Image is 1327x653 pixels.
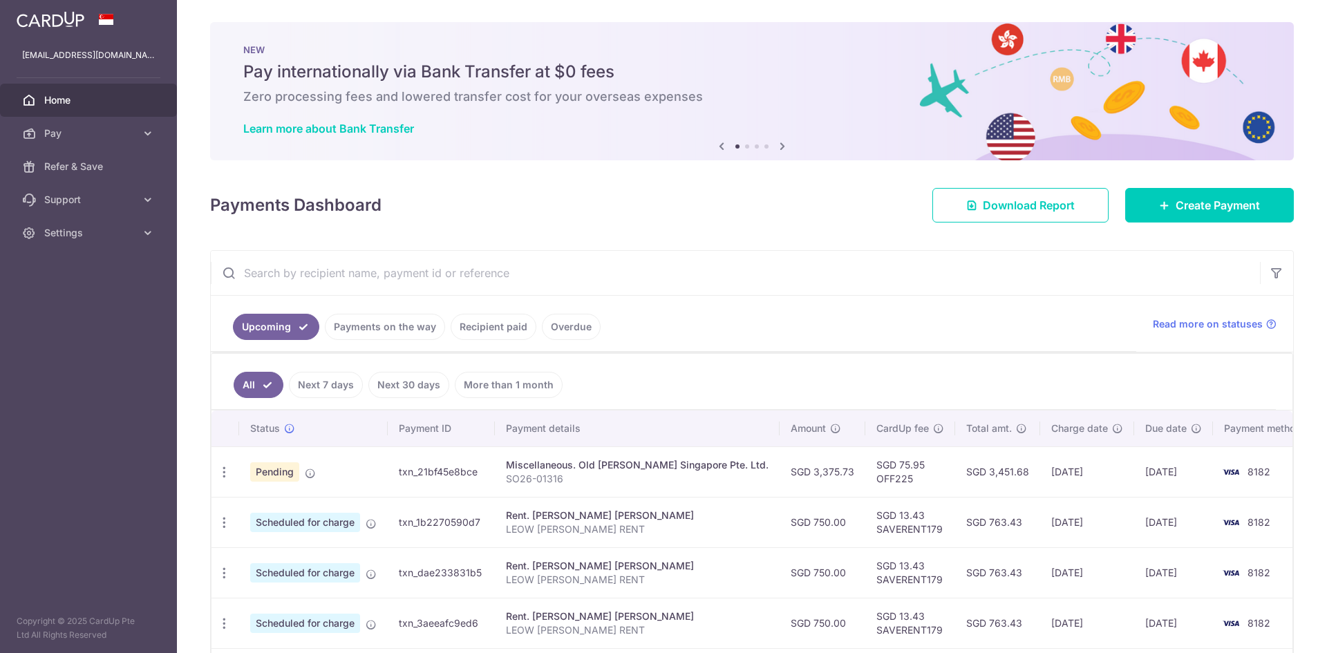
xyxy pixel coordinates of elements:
[1145,422,1187,435] span: Due date
[1248,466,1270,477] span: 8182
[451,314,536,340] a: Recipient paid
[44,93,135,107] span: Home
[368,372,449,398] a: Next 30 days
[876,422,929,435] span: CardUp fee
[865,547,955,598] td: SGD 13.43 SAVERENT179
[506,458,769,472] div: Miscellaneous. Old [PERSON_NAME] Singapore Pte. Ltd.
[1153,317,1263,331] span: Read more on statuses
[1040,446,1134,497] td: [DATE]
[955,598,1040,648] td: SGD 763.43
[506,573,769,587] p: LEOW [PERSON_NAME] RENT
[495,410,780,446] th: Payment details
[865,497,955,547] td: SGD 13.43 SAVERENT179
[250,513,360,532] span: Scheduled for charge
[506,609,769,623] div: Rent. [PERSON_NAME] [PERSON_NAME]
[542,314,601,340] a: Overdue
[506,472,769,486] p: SO26-01316
[289,372,363,398] a: Next 7 days
[1040,547,1134,598] td: [DATE]
[1248,567,1270,578] span: 8182
[44,126,135,140] span: Pay
[1134,497,1213,547] td: [DATE]
[388,547,495,598] td: txn_dae233831b5
[210,193,382,218] h4: Payments Dashboard
[243,122,414,135] a: Learn more about Bank Transfer
[234,372,283,398] a: All
[1213,410,1318,446] th: Payment method
[791,422,826,435] span: Amount
[250,462,299,482] span: Pending
[955,497,1040,547] td: SGD 763.43
[1040,598,1134,648] td: [DATE]
[1051,422,1108,435] span: Charge date
[211,251,1260,295] input: Search by recipient name, payment id or reference
[1217,565,1245,581] img: Bank Card
[250,563,360,583] span: Scheduled for charge
[1217,615,1245,632] img: Bank Card
[780,497,865,547] td: SGD 750.00
[1040,497,1134,547] td: [DATE]
[506,509,769,522] div: Rent. [PERSON_NAME] [PERSON_NAME]
[250,422,280,435] span: Status
[388,446,495,497] td: txn_21bf45e8bce
[243,61,1261,83] h5: Pay internationally via Bank Transfer at $0 fees
[325,314,445,340] a: Payments on the way
[780,598,865,648] td: SGD 750.00
[780,547,865,598] td: SGD 750.00
[983,197,1075,214] span: Download Report
[233,314,319,340] a: Upcoming
[388,497,495,547] td: txn_1b2270590d7
[1134,446,1213,497] td: [DATE]
[388,410,495,446] th: Payment ID
[1248,617,1270,629] span: 8182
[1134,598,1213,648] td: [DATE]
[455,372,563,398] a: More than 1 month
[1248,516,1270,528] span: 8182
[44,160,135,173] span: Refer & Save
[250,614,360,633] span: Scheduled for charge
[955,446,1040,497] td: SGD 3,451.68
[17,11,84,28] img: CardUp
[388,598,495,648] td: txn_3aeeafc9ed6
[44,193,135,207] span: Support
[1176,197,1260,214] span: Create Payment
[243,44,1261,55] p: NEW
[865,598,955,648] td: SGD 13.43 SAVERENT179
[1217,514,1245,531] img: Bank Card
[865,446,955,497] td: SGD 75.95 OFF225
[22,48,155,62] p: [EMAIL_ADDRESS][DOMAIN_NAME]
[932,188,1109,223] a: Download Report
[210,22,1294,160] img: Bank transfer banner
[506,623,769,637] p: LEOW [PERSON_NAME] RENT
[1134,547,1213,598] td: [DATE]
[955,547,1040,598] td: SGD 763.43
[780,446,865,497] td: SGD 3,375.73
[1217,464,1245,480] img: Bank Card
[506,559,769,573] div: Rent. [PERSON_NAME] [PERSON_NAME]
[506,522,769,536] p: LEOW [PERSON_NAME] RENT
[1125,188,1294,223] a: Create Payment
[1153,317,1277,331] a: Read more on statuses
[243,88,1261,105] h6: Zero processing fees and lowered transfer cost for your overseas expenses
[44,226,135,240] span: Settings
[966,422,1012,435] span: Total amt.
